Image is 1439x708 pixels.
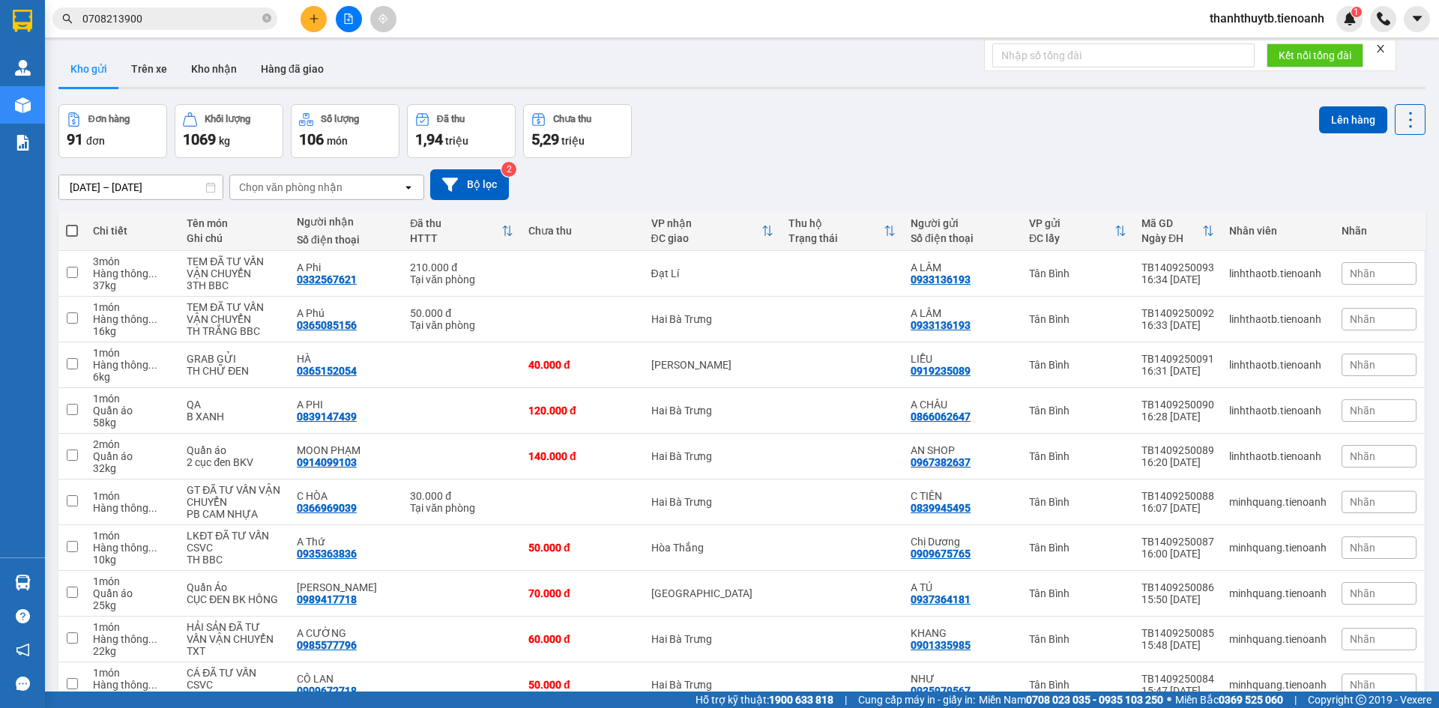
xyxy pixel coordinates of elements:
[1343,12,1357,25] img: icon-new-feature
[1229,450,1327,462] div: linhthaotb.tienoanh
[187,325,282,337] div: TH TRẮNG BBC
[410,261,513,273] div: 210.000 đ
[291,104,399,158] button: Số lượng106món
[262,13,271,22] span: close-circle
[187,353,282,365] div: GRAB GỬI
[15,135,31,151] img: solution-icon
[410,273,513,285] div: Tại văn phòng
[297,319,357,331] div: 0365085156
[1350,405,1375,417] span: Nhãn
[59,175,223,199] input: Select a date range.
[1141,365,1214,377] div: 16:31 [DATE]
[1141,685,1214,697] div: 15:47 [DATE]
[528,359,636,371] div: 40.000 đ
[93,645,172,657] div: 22 kg
[187,456,282,468] div: 2 cục đen BKV
[187,301,282,325] div: TEM ĐÃ TƯ VẤN VẬN CHUYỂN
[1029,542,1126,554] div: Tân Bình
[1229,359,1327,371] div: linhthaotb.tienoanh
[528,405,636,417] div: 120.000 đ
[297,673,395,685] div: CÔ LAN
[410,319,513,331] div: Tại văn phòng
[93,359,172,371] div: Hàng thông thường
[410,307,513,319] div: 50.000 đ
[1350,313,1375,325] span: Nhãn
[1141,261,1214,273] div: TB1409250093
[93,575,172,587] div: 1 món
[1279,47,1351,64] span: Kết nối tổng đài
[528,587,636,599] div: 70.000 đ
[297,456,357,468] div: 0914099103
[148,542,157,554] span: ...
[1141,639,1214,651] div: 15:48 [DATE]
[561,135,585,147] span: triệu
[93,490,172,502] div: 1 món
[309,13,319,24] span: plus
[93,691,172,703] div: 11 kg
[1141,273,1214,285] div: 16:34 [DATE]
[1229,587,1327,599] div: minhquang.tienoanh
[297,548,357,560] div: 0935363836
[93,599,172,611] div: 25 kg
[336,6,362,32] button: file-add
[1029,359,1126,371] div: Tân Bình
[1022,211,1134,251] th: Toggle SortBy
[1141,581,1214,593] div: TB1409250086
[187,255,282,279] div: TEM ĐÃ TƯ VẤN VẬN CHUYỂN
[93,279,172,291] div: 37 kg
[1267,43,1363,67] button: Kết nối tổng đài
[911,548,971,560] div: 0909675765
[1229,313,1327,325] div: linhthaotb.tienoanh
[651,405,773,417] div: Hai Bà Trưng
[1319,106,1387,133] button: Lên hàng
[1375,43,1386,54] span: close
[1141,217,1202,229] div: Mã GD
[651,496,773,508] div: Hai Bà Trưng
[86,135,105,147] span: đơn
[445,135,468,147] span: triệu
[187,593,282,605] div: CỤC ĐEN BK HỒNG
[15,97,31,113] img: warehouse-icon
[1029,587,1126,599] div: Tân Bình
[1219,694,1283,706] strong: 0369 525 060
[911,581,1014,593] div: A TÚ
[262,12,271,26] span: close-circle
[179,51,249,87] button: Kho nhận
[1029,217,1114,229] div: VP gửi
[297,399,395,411] div: A PHI
[187,554,282,566] div: TH BBC
[93,554,172,566] div: 10 kg
[1141,593,1214,605] div: 15:50 [DATE]
[148,313,157,325] span: ...
[644,211,781,251] th: Toggle SortBy
[911,444,1014,456] div: AN SHOP
[301,6,327,32] button: plus
[788,232,884,244] div: Trạng thái
[845,692,847,708] span: |
[297,581,395,593] div: KIM HIỀN
[205,114,250,124] div: Khối lượng
[187,667,282,691] div: CÁ ĐÃ TƯ VẤN CSVC
[1029,405,1126,417] div: Tân Bình
[93,405,172,417] div: Quần áo
[1356,695,1366,705] span: copyright
[911,502,971,514] div: 0839945495
[249,51,336,87] button: Hàng đã giao
[175,104,283,158] button: Khối lượng1069kg
[239,180,343,195] div: Chọn văn phòng nhận
[93,301,172,313] div: 1 món
[297,307,395,319] div: A Phú
[148,633,157,645] span: ...
[93,325,172,337] div: 16 kg
[410,217,501,229] div: Đã thu
[1377,12,1390,25] img: phone-icon
[1029,267,1126,279] div: Tân Bình
[297,490,395,502] div: C HÒA
[415,130,443,148] span: 1,94
[651,450,773,462] div: Hai Bà Trưng
[93,587,172,599] div: Quần áo
[1350,542,1375,554] span: Nhãn
[1350,633,1375,645] span: Nhãn
[1350,359,1375,371] span: Nhãn
[528,633,636,645] div: 60.000 đ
